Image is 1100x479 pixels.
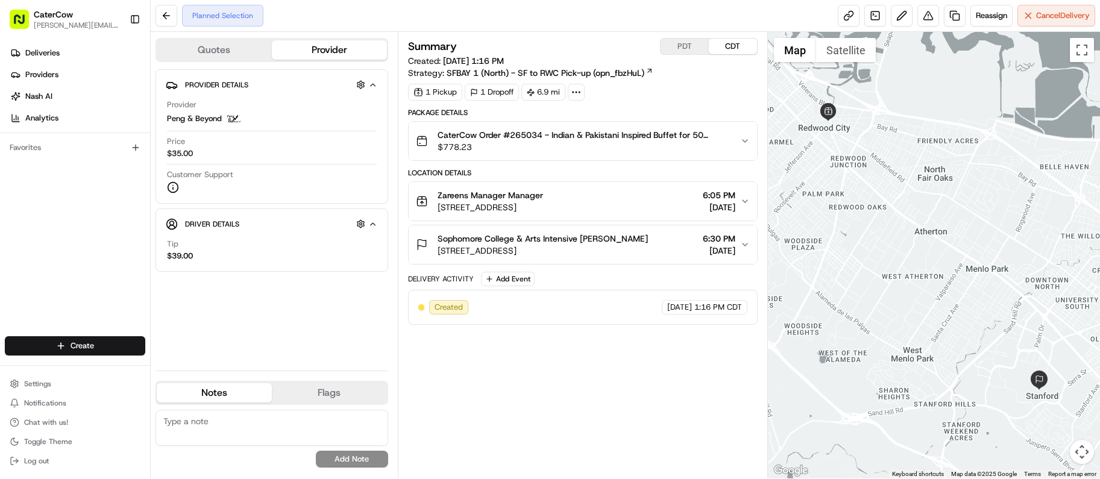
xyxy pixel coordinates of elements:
span: Tip [167,239,178,249]
span: Log out [24,456,49,466]
span: Price [167,136,185,147]
span: Peng & Beyond [167,113,222,124]
a: Analytics [5,108,150,128]
span: Deliveries [25,48,60,58]
span: Driver Details [185,219,239,229]
button: Quotes [157,40,272,60]
span: API Documentation [114,175,193,187]
a: 💻API Documentation [97,170,198,192]
button: CaterCow Order #265034 - Indian & Pakistani Inspired Buffet for 50 people$778.23 [409,122,757,160]
button: Keyboard shortcuts [892,470,944,478]
input: Clear [31,78,199,90]
a: SFBAY 1 (North) - SF to RWC Pick-up (opn_fbzHuL) [447,67,653,79]
span: Provider Details [185,80,248,90]
span: [DATE] [703,201,735,213]
button: Log out [5,452,145,469]
span: SFBAY 1 (North) - SF to RWC Pick-up (opn_fbzHuL) [447,67,644,79]
button: Start new chat [205,119,219,133]
span: 6:30 PM [703,233,735,245]
button: CaterCow[PERSON_NAME][EMAIL_ADDRESS][DOMAIN_NAME] [5,5,125,34]
div: 1 Dropoff [465,84,519,101]
a: Open this area in Google Maps (opens a new window) [771,463,811,478]
button: Flags [272,383,387,402]
button: Map camera controls [1070,440,1094,464]
div: Location Details [408,168,758,178]
span: $35.00 [167,148,193,159]
button: Create [5,336,145,355]
button: Reassign [970,5,1013,27]
div: 6.9 mi [521,84,565,101]
span: Created [435,302,463,313]
button: [PERSON_NAME][EMAIL_ADDRESS][DOMAIN_NAME] [34,20,120,30]
img: 1736555255976-a54dd68f-1ca7-489b-9aae-adbdc363a1c4 [12,115,34,137]
span: Map data ©2025 Google [951,471,1017,477]
div: $39.00 [167,251,193,261]
button: Chat with us! [5,414,145,431]
img: Nash [12,12,36,36]
span: [STREET_ADDRESS] [438,245,648,257]
span: $778.23 [438,141,731,153]
h3: Summary [408,41,457,52]
span: Create [71,340,94,351]
span: [DATE] [703,245,735,257]
span: [DATE] [667,302,692,313]
button: Driver Details [166,214,378,234]
span: 6:05 PM [703,189,735,201]
button: CDT [709,39,757,54]
div: Strategy: [408,67,653,79]
span: Created: [408,55,504,67]
span: Zareens Manager Manager [438,189,543,201]
div: Start new chat [41,115,198,127]
button: Notes [157,383,272,402]
button: Sophomore College & Arts Intensive [PERSON_NAME][STREET_ADDRESS]6:30 PM[DATE] [409,225,757,264]
span: Chat with us! [24,418,68,427]
div: Favorites [5,138,145,157]
span: Customer Support [167,169,233,180]
button: Provider Details [166,75,378,95]
img: profile_peng_cartwheel.jpg [227,111,241,126]
span: Analytics [25,113,58,124]
span: Nash AI [25,91,52,102]
span: Providers [25,69,58,80]
span: Cancel Delivery [1036,10,1090,21]
button: PDT [661,39,709,54]
div: 📗 [12,176,22,186]
div: 💻 [102,176,112,186]
a: Report a map error [1048,471,1096,477]
span: Provider [167,99,196,110]
span: Notifications [24,398,66,408]
button: Show street map [774,38,816,62]
span: [STREET_ADDRESS] [438,201,543,213]
a: Powered byPylon [85,204,146,213]
span: [DATE] 1:16 PM [443,55,504,66]
span: Reassign [976,10,1007,21]
span: Settings [24,379,51,389]
span: Toggle Theme [24,437,72,446]
div: We're available if you need us! [41,127,152,137]
button: Add Event [481,272,535,286]
a: Nash AI [5,87,150,106]
img: Google [771,463,811,478]
a: Deliveries [5,43,150,63]
span: CaterCow Order #265034 - Indian & Pakistani Inspired Buffet for 50 people [438,129,731,141]
p: Welcome 👋 [12,48,219,67]
button: Settings [5,375,145,392]
div: Package Details [408,108,758,117]
a: 📗Knowledge Base [7,170,97,192]
button: Zareens Manager Manager[STREET_ADDRESS]6:05 PM[DATE] [409,182,757,221]
button: Notifications [5,395,145,412]
button: Provider [272,40,387,60]
span: Sophomore College & Arts Intensive [PERSON_NAME] [438,233,648,245]
a: Terms (opens in new tab) [1024,471,1041,477]
button: Toggle Theme [5,433,145,450]
button: Show satellite imagery [816,38,876,62]
button: CaterCow [34,8,73,20]
span: Knowledge Base [24,175,92,187]
button: CancelDelivery [1017,5,1095,27]
span: 1:16 PM CDT [694,302,742,313]
button: Toggle fullscreen view [1070,38,1094,62]
div: Delivery Activity [408,274,474,284]
a: Providers [5,65,150,84]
